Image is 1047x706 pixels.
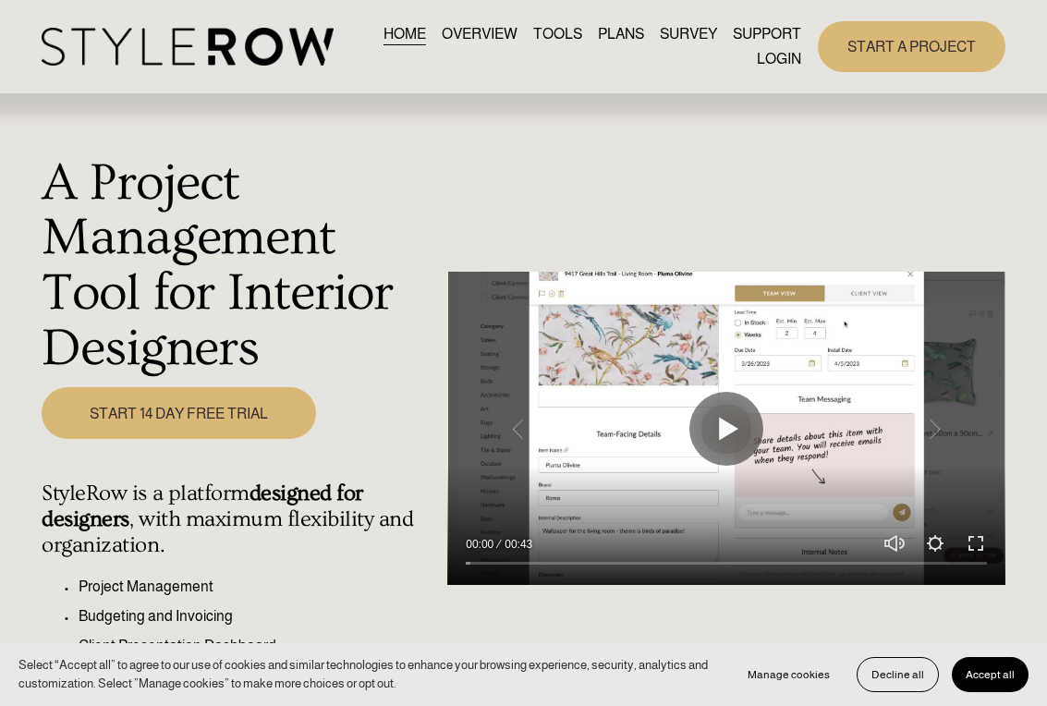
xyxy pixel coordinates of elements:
[42,481,368,531] strong: designed for designers
[498,535,537,554] div: Duration
[79,605,437,627] p: Budgeting and Invoicing
[734,657,844,692] button: Manage cookies
[383,21,426,46] a: HOME
[42,156,437,378] h1: A Project Management Tool for Interior Designers
[533,21,582,46] a: TOOLS
[871,668,924,681] span: Decline all
[660,21,717,46] a: SURVEY
[748,668,830,681] span: Manage cookies
[42,28,333,66] img: StyleRow
[598,21,644,46] a: PLANS
[966,668,1015,681] span: Accept all
[733,21,801,46] a: folder dropdown
[79,576,437,598] p: Project Management
[466,535,498,554] div: Current time
[757,46,801,71] a: LOGIN
[952,657,1029,692] button: Accept all
[42,481,437,559] h4: StyleRow is a platform , with maximum flexibility and organization.
[442,21,517,46] a: OVERVIEW
[857,657,939,692] button: Decline all
[466,557,986,570] input: Seek
[818,21,1005,72] a: START A PROJECT
[689,392,763,466] button: Play
[18,656,715,693] p: Select “Accept all” to agree to our use of cookies and similar technologies to enhance your brows...
[42,387,315,439] a: START 14 DAY FREE TRIAL
[733,23,801,45] span: SUPPORT
[79,635,437,657] p: Client Presentation Dashboard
